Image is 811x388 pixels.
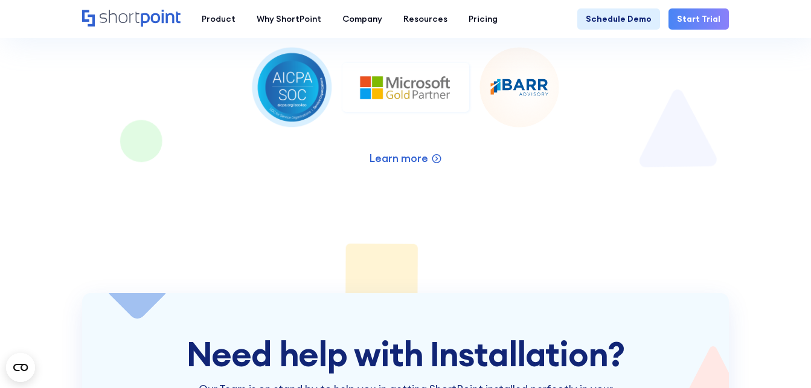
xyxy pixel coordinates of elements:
[184,335,627,373] h2: Need help with Installation?
[191,8,246,30] a: Product
[342,13,382,25] div: Company
[594,248,811,388] iframe: Chat Widget
[469,13,498,25] div: Pricing
[369,150,428,166] p: Learn more
[668,8,729,30] a: Start Trial
[594,248,811,388] div: Widget de chat
[332,8,393,30] a: Company
[458,8,508,30] a: Pricing
[202,13,236,25] div: Product
[246,8,332,30] a: Why ShortPoint
[403,13,447,25] div: Resources
[257,13,321,25] div: Why ShortPoint
[200,150,611,166] a: Learn more
[393,8,458,30] a: Resources
[6,353,35,382] button: Open CMP widget
[577,8,660,30] a: Schedule Demo
[82,10,181,28] a: Home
